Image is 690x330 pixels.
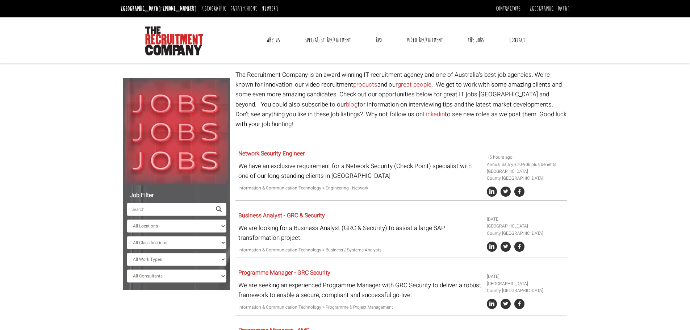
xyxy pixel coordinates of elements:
li: [DATE] [487,273,564,280]
li: [GEOGRAPHIC_DATA]: [119,3,198,14]
img: The Recruitment Company [145,26,203,55]
a: Linkedin [423,110,445,119]
li: [GEOGRAPHIC_DATA] County [GEOGRAPHIC_DATA] [487,168,564,182]
p: We have an exclusive requirement for a Network Security (Check Point) specialist with one of our ... [238,161,481,181]
a: Specialist Recruitment [299,31,356,49]
a: [PHONE_NUMBER] [163,5,197,13]
a: Contact [504,31,531,49]
a: [PHONE_NUMBER] [244,5,278,13]
p: We are seeking an experienced Programme Manager with GRC Security to deliver a robust framework t... [238,280,481,300]
li: [GEOGRAPHIC_DATA] County [GEOGRAPHIC_DATA] [487,280,564,294]
a: Why Us [261,31,285,49]
a: blog [346,100,357,109]
a: The Jobs [462,31,490,49]
p: Information & Communication Technology > Engineering - Network [238,185,481,192]
a: products [353,80,377,89]
li: Annual Salary €70-90k plus benefits [487,161,564,168]
li: [GEOGRAPHIC_DATA] County [GEOGRAPHIC_DATA] [487,223,564,237]
a: great people [398,80,431,89]
h5: Job Filter [127,192,226,199]
a: [GEOGRAPHIC_DATA] [530,5,570,13]
p: Information & Communication Technology > Business / Systems Analysts [238,247,481,254]
li: [DATE] [487,216,564,223]
a: Business Analyst - GRC & Security [238,211,325,220]
p: We are looking for a Business Analyst (GRC & Security) to assist a large SAP transformation project. [238,223,481,243]
a: Programme Manager - GRC Security [238,268,330,277]
p: Information & Communication Technology > Programme & Project Management [238,304,481,311]
a: Network Security Engineer [238,149,305,158]
a: Video Recruitment [401,31,448,49]
li: 15 hours ago [487,154,564,161]
p: The Recruitment Company is an award winning IT recruitment agency and one of Australia's best job... [235,70,567,129]
li: [GEOGRAPHIC_DATA]: [200,3,280,14]
a: Contractors [496,5,520,13]
img: Jobs, Jobs, Jobs [123,78,230,185]
input: Search [127,203,212,216]
a: RPO [370,31,387,49]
